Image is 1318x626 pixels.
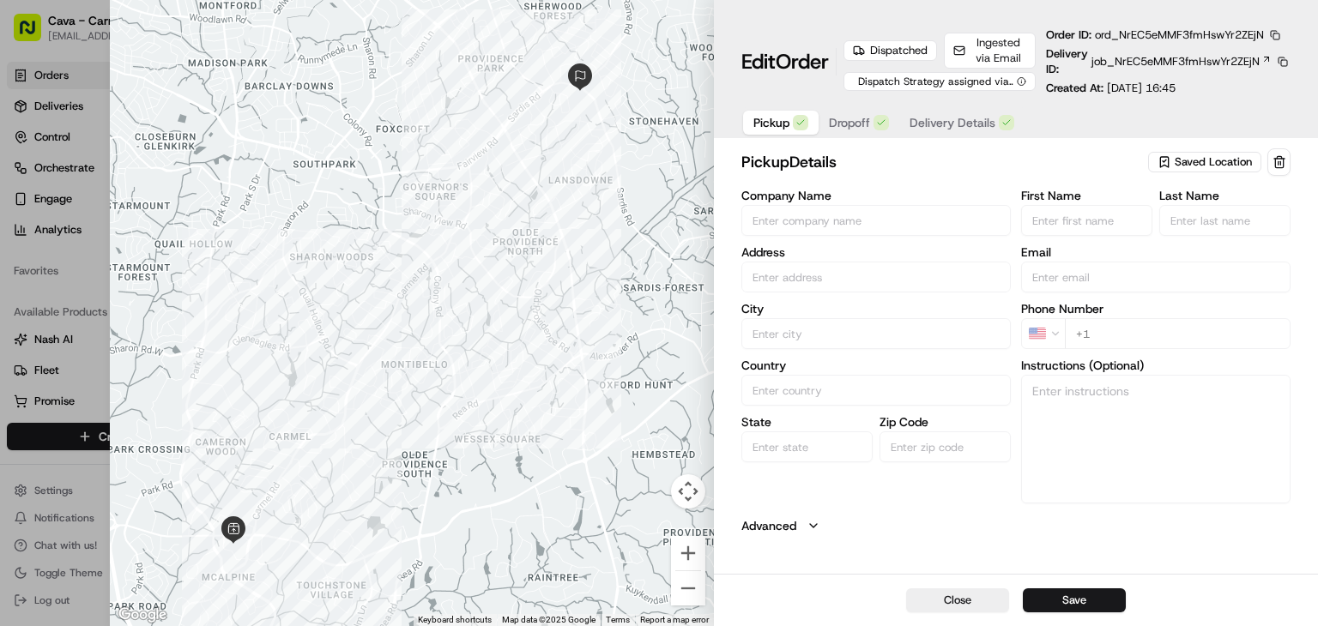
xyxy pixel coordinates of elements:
[17,164,48,195] img: 1736555255976-a54dd68f-1ca7-489b-9aae-adbdc363a1c4
[741,517,1291,534] button: Advanced
[776,48,829,75] span: Order
[741,375,1011,406] input: Enter country
[114,604,171,626] a: Open this area in Google Maps (opens a new window)
[741,431,873,462] input: Enter state
[1021,375,1291,503] textarea: Order includes serving utensils. Catering heating kits are not included. This order is for 380 pe...
[829,114,870,131] span: Dropoff
[944,33,1036,69] button: Ingested via Email
[741,246,1011,258] label: Address
[741,48,829,75] h1: Edit
[1046,27,1264,43] p: Order ID:
[45,111,309,129] input: Got a question? Start typing here...
[58,164,281,181] div: Start new chat
[171,291,208,304] span: Pylon
[741,205,1011,236] input: Enter company name
[753,114,789,131] span: Pickup
[1107,81,1176,95] span: [DATE] 16:45
[292,169,312,190] button: Start new chat
[880,416,1011,428] label: Zip Code
[843,40,937,61] div: Dispatched
[741,517,796,534] label: Advanced
[17,17,51,51] img: Nash
[741,318,1011,349] input: Enter city
[853,75,1013,88] span: Dispatch Strategy assigned via Automation
[418,614,492,626] button: Keyboard shortcuts
[502,615,596,624] span: Map data ©2025 Google
[1091,54,1272,69] a: job_NrEC5eMMF3fmHswYr2ZEjN
[843,72,1036,91] button: Dispatch Strategy assigned via Automation
[906,588,1009,612] button: Close
[741,416,873,428] label: State
[741,190,1011,202] label: Company Name
[671,474,705,509] button: Map camera controls
[640,615,709,624] a: Report a map error
[17,69,312,96] p: Welcome 👋
[741,303,1011,315] label: City
[1023,588,1126,612] button: Save
[10,242,138,273] a: 📗Knowledge Base
[606,615,630,624] a: Terms (opens in new tab)
[34,249,131,266] span: Knowledge Base
[138,242,282,273] a: 💻API Documentation
[1021,303,1291,315] label: Phone Number
[1046,46,1291,77] div: Delivery ID:
[1021,359,1291,371] label: Instructions (Optional)
[1046,81,1176,96] p: Created At:
[121,290,208,304] a: Powered byPylon
[1021,246,1291,258] label: Email
[17,250,31,264] div: 📗
[1091,54,1260,69] span: job_NrEC5eMMF3fmHswYr2ZEjN
[1159,190,1291,202] label: Last Name
[1159,205,1291,236] input: Enter last name
[162,249,275,266] span: API Documentation
[1175,154,1252,170] span: Saved Location
[741,150,1145,174] h2: pickup Details
[671,536,705,570] button: Zoom in
[970,35,1026,66] span: Ingested via Email
[1021,190,1152,202] label: First Name
[910,114,995,131] span: Delivery Details
[1021,205,1152,236] input: Enter first name
[58,181,217,195] div: We're available if you need us!
[1095,27,1264,42] span: ord_NrEC5eMMF3fmHswYr2ZEjN
[1021,262,1291,292] input: Enter email
[1065,318,1291,349] input: Enter phone number
[741,359,1011,371] label: Country
[1148,150,1264,174] button: Saved Location
[880,431,1011,462] input: Enter zip code
[671,571,705,605] button: Zoom out
[741,262,1011,292] input: 7631 Pineville-Matthews Rd, Charlotte, NC 28226, USA
[145,250,159,264] div: 💻
[114,604,171,626] img: Google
